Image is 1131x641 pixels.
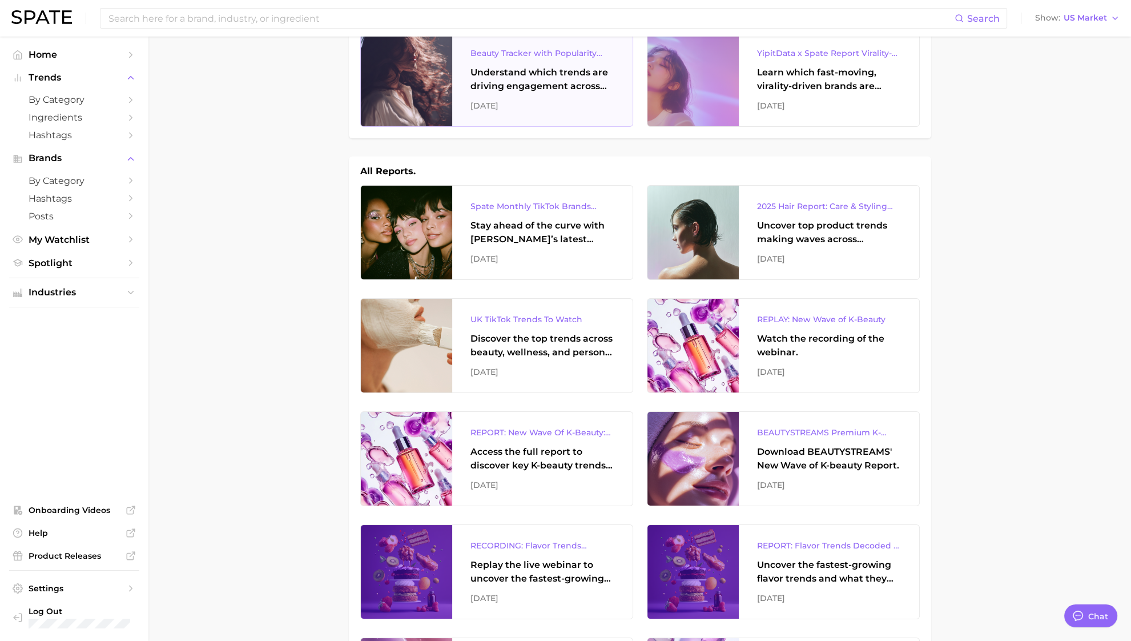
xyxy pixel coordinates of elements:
[470,313,614,326] div: UK TikTok Trends To Watch
[29,234,120,245] span: My Watchlist
[9,603,139,632] a: Log out. Currently logged in with e-mail hslocum@essentialingredients.com.
[29,73,120,83] span: Trends
[757,591,901,605] div: [DATE]
[9,69,139,86] button: Trends
[470,591,614,605] div: [DATE]
[647,411,920,506] a: BEAUTYSTREAMS Premium K-beauty Trends ReportDownload BEAUTYSTREAMS' New Wave of K-beauty Report.[...
[757,313,901,326] div: REPLAY: New Wave of K-Beauty
[647,185,920,280] a: 2025 Hair Report: Care & Styling ProductsUncover top product trends making waves across platforms...
[9,190,139,207] a: Hashtags
[470,539,614,552] div: RECORDING: Flavor Trends Decoded - What's New & What's Next According to TikTok & Google
[470,332,614,359] div: Discover the top trends across beauty, wellness, and personal care on TikTok [GEOGRAPHIC_DATA].
[1035,15,1060,21] span: Show
[757,199,901,213] div: 2025 Hair Report: Care & Styling Products
[29,606,172,616] span: Log Out
[29,175,120,186] span: by Category
[9,231,139,249] a: My Watchlist
[757,478,901,492] div: [DATE]
[29,112,120,123] span: Ingredients
[9,126,139,144] a: Hashtags
[29,153,120,163] span: Brands
[29,130,120,141] span: Hashtags
[9,284,139,301] button: Industries
[757,219,901,246] div: Uncover top product trends making waves across platforms — along with key insights into benefits,...
[29,94,120,105] span: by Category
[360,298,633,393] a: UK TikTok Trends To WatchDiscover the top trends across beauty, wellness, and personal care on Ti...
[647,32,920,127] a: YipitData x Spate Report Virality-Driven Brands Are Taking a Slice of the Beauty PieLearn which f...
[757,46,901,60] div: YipitData x Spate Report Virality-Driven Brands Are Taking a Slice of the Beauty Pie
[11,10,72,24] img: SPATE
[470,219,614,246] div: Stay ahead of the curve with [PERSON_NAME]’s latest monthly tracker, spotlighting the fastest-gro...
[757,252,901,266] div: [DATE]
[470,46,614,60] div: Beauty Tracker with Popularity Index
[29,211,120,222] span: Posts
[9,524,139,542] a: Help
[9,91,139,109] a: by Category
[1032,11,1122,26] button: ShowUS Market
[470,558,614,586] div: Replay the live webinar to uncover the fastest-growing flavor trends and what they signal about e...
[29,258,120,269] span: Spotlight
[757,558,901,586] div: Uncover the fastest-growing flavor trends and what they signal about evolving consumer tastes.
[757,66,901,93] div: Learn which fast-moving, virality-driven brands are leading the pack, the risks of viral growth, ...
[1064,15,1107,21] span: US Market
[107,9,955,28] input: Search here for a brand, industry, or ingredient
[29,583,120,594] span: Settings
[470,426,614,439] div: REPORT: New Wave Of K-Beauty: [GEOGRAPHIC_DATA]’s Trending Innovations In Skincare & Color Cosmetics
[757,99,901,113] div: [DATE]
[647,524,920,619] a: REPORT: Flavor Trends Decoded - What's New & What's Next According to TikTok & GoogleUncover the ...
[29,505,120,515] span: Onboarding Videos
[9,207,139,225] a: Posts
[757,445,901,472] div: Download BEAUTYSTREAMS' New Wave of K-beauty Report.
[470,445,614,472] div: Access the full report to discover key K-beauty trends influencing [DATE] beauty market
[757,426,901,439] div: BEAUTYSTREAMS Premium K-beauty Trends Report
[360,185,633,280] a: Spate Monthly TikTok Brands TrackerStay ahead of the curve with [PERSON_NAME]’s latest monthly tr...
[757,332,901,359] div: Watch the recording of the webinar.
[9,150,139,167] button: Brands
[757,539,901,552] div: REPORT: Flavor Trends Decoded - What's New & What's Next According to TikTok & Google
[9,172,139,190] a: by Category
[360,165,416,178] h1: All Reports.
[9,502,139,519] a: Onboarding Videos
[967,13,1000,24] span: Search
[29,193,120,204] span: Hashtags
[360,411,633,506] a: REPORT: New Wave Of K-Beauty: [GEOGRAPHIC_DATA]’s Trending Innovations In Skincare & Color Cosmet...
[9,254,139,272] a: Spotlight
[470,252,614,266] div: [DATE]
[757,365,901,379] div: [DATE]
[29,287,120,298] span: Industries
[9,580,139,597] a: Settings
[29,551,120,561] span: Product Releases
[470,66,614,93] div: Understand which trends are driving engagement across platforms in the skin, hair, makeup, and fr...
[29,528,120,538] span: Help
[647,298,920,393] a: REPLAY: New Wave of K-BeautyWatch the recording of the webinar.[DATE]
[470,365,614,379] div: [DATE]
[360,524,633,619] a: RECORDING: Flavor Trends Decoded - What's New & What's Next According to TikTok & GoogleReplay th...
[9,109,139,126] a: Ingredients
[470,478,614,492] div: [DATE]
[29,49,120,60] span: Home
[9,46,139,63] a: Home
[360,32,633,127] a: Beauty Tracker with Popularity IndexUnderstand which trends are driving engagement across platfor...
[9,547,139,564] a: Product Releases
[470,199,614,213] div: Spate Monthly TikTok Brands Tracker
[470,99,614,113] div: [DATE]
